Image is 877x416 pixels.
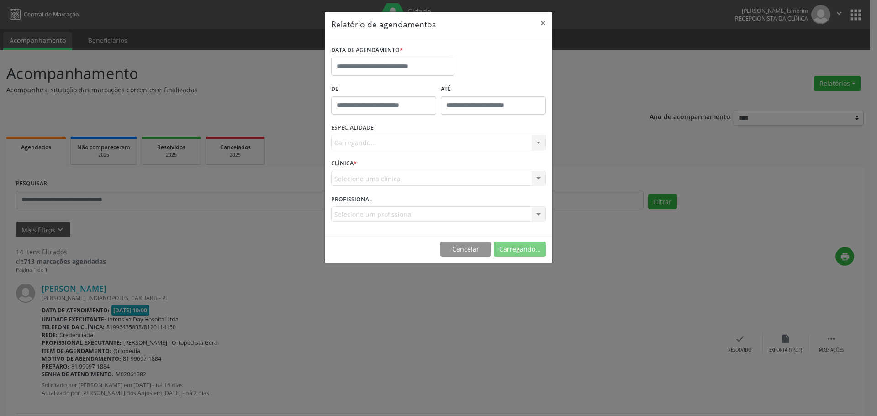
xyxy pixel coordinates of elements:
[494,242,546,257] button: Carregando...
[331,18,436,30] h5: Relatório de agendamentos
[440,242,491,257] button: Cancelar
[331,192,372,206] label: PROFISSIONAL
[331,43,403,58] label: DATA DE AGENDAMENTO
[331,82,436,96] label: De
[331,121,374,135] label: ESPECIALIDADE
[331,157,357,171] label: CLÍNICA
[441,82,546,96] label: ATÉ
[534,12,552,34] button: Close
